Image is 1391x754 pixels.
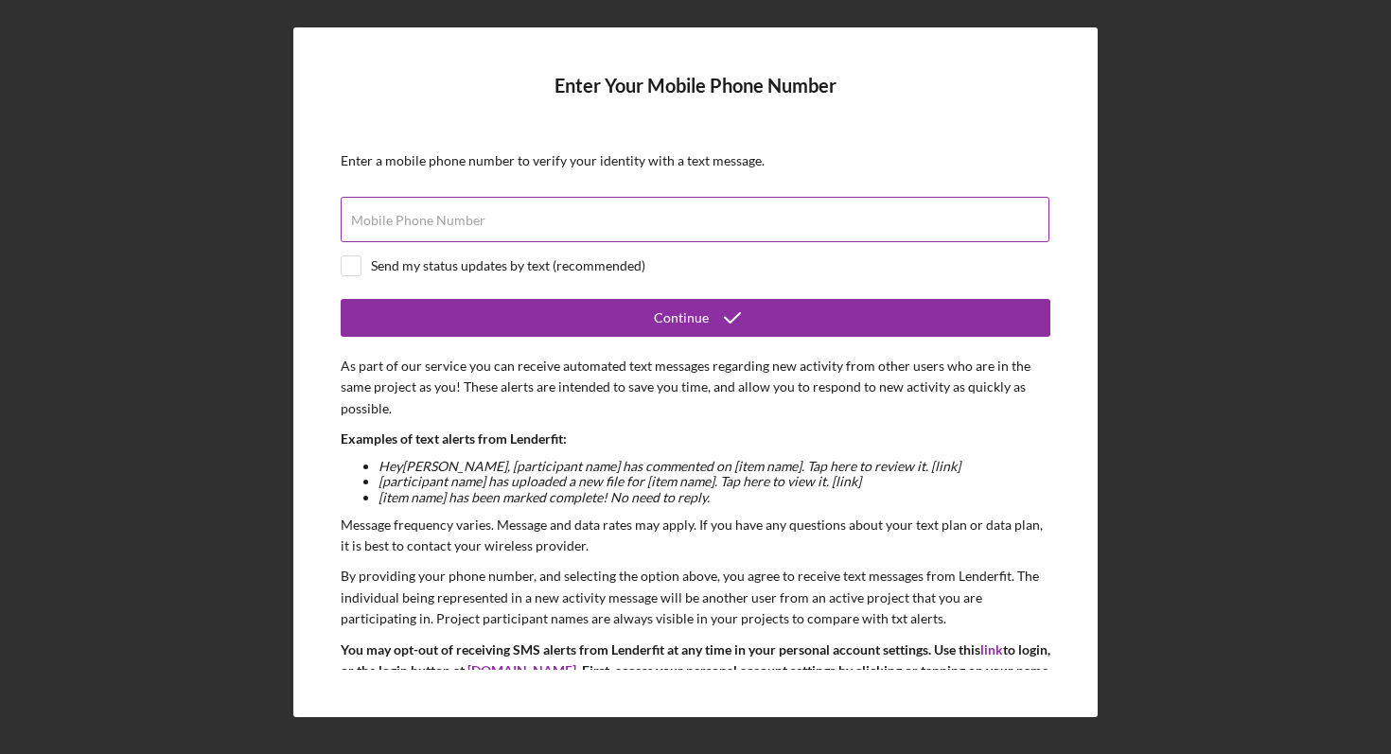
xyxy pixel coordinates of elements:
[467,662,576,678] a: [DOMAIN_NAME]
[379,459,1050,474] li: Hey [PERSON_NAME] , [participant name] has commented on [item name]. Tap here to review it. [link]
[341,153,1050,168] div: Enter a mobile phone number to verify your identity with a text message.
[351,213,485,228] label: Mobile Phone Number
[379,474,1050,489] li: [participant name] has uploaded a new file for [item name]. Tap here to view it. [link]
[341,515,1050,557] p: Message frequency varies. Message and data rates may apply. If you have any questions about your ...
[341,429,1050,449] p: Examples of text alerts from Lenderfit:
[341,640,1050,725] p: You may opt-out of receiving SMS alerts from Lenderfit at any time in your personal account setti...
[341,299,1050,337] button: Continue
[341,356,1050,419] p: As part of our service you can receive automated text messages regarding new activity from other ...
[980,641,1003,658] a: link
[341,75,1050,125] h4: Enter Your Mobile Phone Number
[341,566,1050,629] p: By providing your phone number, and selecting the option above, you agree to receive text message...
[379,490,1050,505] li: [item name] has been marked complete! No need to reply.
[371,258,645,273] div: Send my status updates by text (recommended)
[654,299,709,337] div: Continue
